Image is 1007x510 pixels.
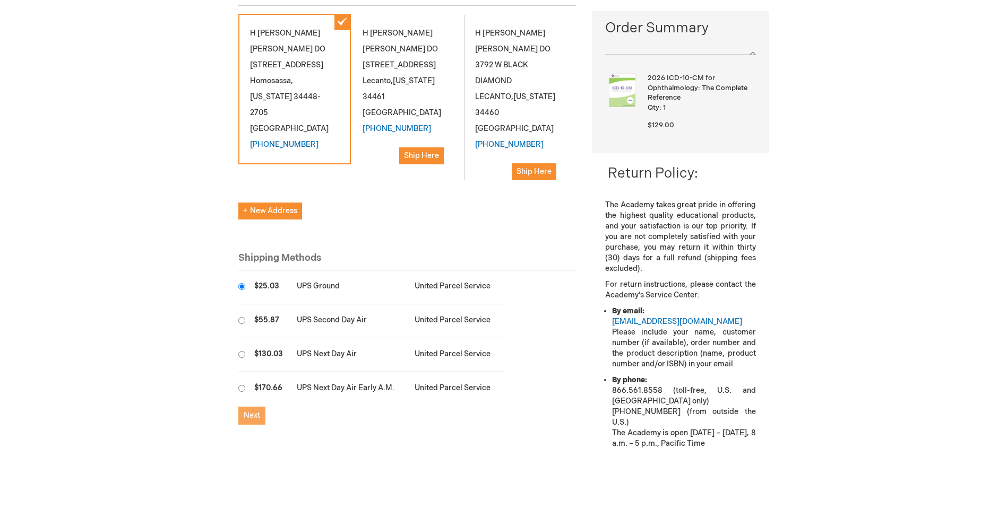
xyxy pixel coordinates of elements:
button: Ship Here [399,147,444,164]
button: Ship Here [512,163,556,180]
img: 2026 ICD-10-CM for Ophthalmology: The Complete Reference [605,73,639,107]
td: United Parcel Service [409,270,503,304]
span: $55.87 [254,315,279,324]
strong: By phone: [612,375,647,384]
p: The Academy takes great pride in offering the highest quality educational products, and your sati... [605,200,755,274]
li: Please include your name, customer number (if available), order number and the product descriptio... [612,306,755,370]
span: Order Summary [605,19,755,43]
td: United Parcel Service [409,338,503,372]
td: UPS Second Day Air [291,304,409,338]
td: UPS Ground [291,270,409,304]
span: 1 [663,103,666,112]
td: United Parcel Service [409,372,503,406]
span: New Address [243,206,297,215]
span: [US_STATE] [513,92,555,101]
a: [EMAIL_ADDRESS][DOMAIN_NAME] [612,317,742,326]
a: [PHONE_NUMBER] [475,140,544,149]
strong: 2026 ICD-10-CM for Ophthalmology: The Complete Reference [648,73,753,103]
span: $129.00 [648,121,674,129]
div: H [PERSON_NAME] [PERSON_NAME] DO [STREET_ADDRESS] Homosassa 34448-2705 [GEOGRAPHIC_DATA] [238,14,351,164]
a: [PHONE_NUMBER] [250,140,319,149]
td: UPS Next Day Air Early A.M. [291,372,409,406]
p: For return instructions, please contact the Academy’s Service Center: [605,279,755,301]
td: UPS Next Day Air [291,338,409,372]
strong: By email: [612,306,644,315]
span: [US_STATE] [250,92,292,101]
td: United Parcel Service [409,304,503,338]
li: 866.561.8558 (toll-free, U.S. and [GEOGRAPHIC_DATA] only) [PHONE_NUMBER] (from outside the U.S.) ... [612,375,755,449]
span: , [511,92,513,101]
a: [PHONE_NUMBER] [363,124,431,133]
span: , [291,76,293,85]
span: , [391,76,393,85]
button: New Address [238,203,302,219]
span: $25.03 [254,282,279,291]
span: Next [244,411,260,420]
span: [US_STATE] [393,76,435,85]
div: H [PERSON_NAME] [PERSON_NAME] DO 3792 W BLACK DIAMOND LECANTO 34460 [GEOGRAPHIC_DATA] [463,14,576,192]
span: Qty [648,103,659,112]
div: H [PERSON_NAME] [PERSON_NAME] DO [STREET_ADDRESS] Lecanto 34461 [GEOGRAPHIC_DATA] [351,14,463,176]
span: Return Policy: [608,165,698,182]
span: Ship Here [404,151,439,160]
button: Next [238,407,265,425]
span: Ship Here [517,167,552,176]
div: Shipping Methods [238,251,576,271]
span: $130.03 [254,349,283,358]
span: $170.66 [254,383,282,392]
